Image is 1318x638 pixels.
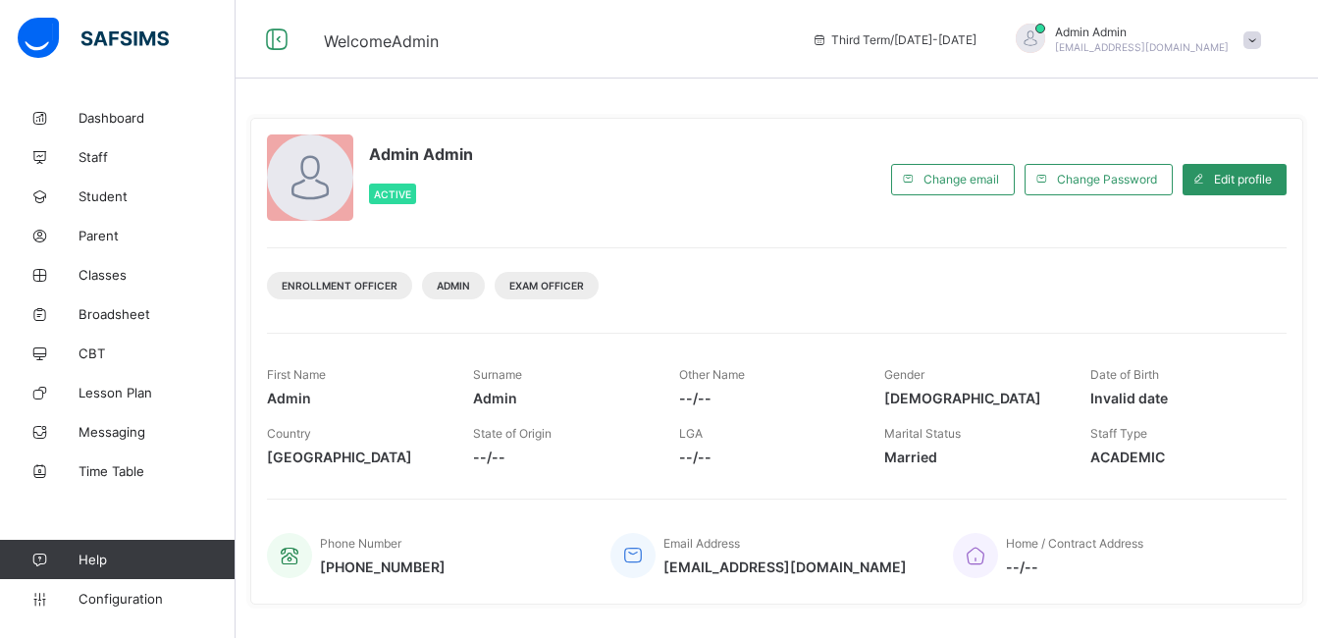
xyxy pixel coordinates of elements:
span: Active [374,188,411,200]
span: Marital Status [884,426,961,441]
span: Email Address [663,536,740,551]
span: Parent [79,228,236,243]
span: Welcome Admin [324,31,439,51]
span: [PHONE_NUMBER] [320,558,446,575]
span: Edit profile [1214,172,1272,186]
span: --/-- [679,449,856,465]
span: Other Name [679,367,745,382]
span: Exam Officer [509,280,584,292]
span: [DEMOGRAPHIC_DATA] [884,390,1061,406]
span: ACADEMIC [1090,449,1267,465]
span: State of Origin [473,426,552,441]
span: Broadsheet [79,306,236,322]
span: Invalid date [1090,390,1267,406]
span: --/-- [679,390,856,406]
span: Classes [79,267,236,283]
span: Help [79,552,235,567]
span: Configuration [79,591,235,607]
span: Admin [437,280,470,292]
span: Admin Admin [369,144,473,164]
span: Lesson Plan [79,385,236,400]
span: Admin [267,390,444,406]
span: --/-- [473,449,650,465]
span: Staff Type [1090,426,1147,441]
span: Enrollment Officer [282,280,397,292]
span: Change email [923,172,999,186]
span: CBT [79,346,236,361]
span: LGA [679,426,703,441]
div: AdminAdmin [996,24,1271,56]
span: Staff [79,149,236,165]
span: [GEOGRAPHIC_DATA] [267,449,444,465]
span: Gender [884,367,924,382]
span: Change Password [1057,172,1157,186]
span: Phone Number [320,536,401,551]
span: Admin Admin [1055,25,1229,39]
span: Home / Contract Address [1006,536,1143,551]
span: First Name [267,367,326,382]
span: Date of Birth [1090,367,1159,382]
span: Messaging [79,424,236,440]
span: Dashboard [79,110,236,126]
span: Country [267,426,311,441]
span: Student [79,188,236,204]
span: Surname [473,367,522,382]
span: [EMAIL_ADDRESS][DOMAIN_NAME] [1055,41,1229,53]
span: Married [884,449,1061,465]
span: Time Table [79,463,236,479]
img: safsims [18,18,169,59]
span: Admin [473,390,650,406]
span: [EMAIL_ADDRESS][DOMAIN_NAME] [663,558,907,575]
span: session/term information [812,32,976,47]
span: --/-- [1006,558,1143,575]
